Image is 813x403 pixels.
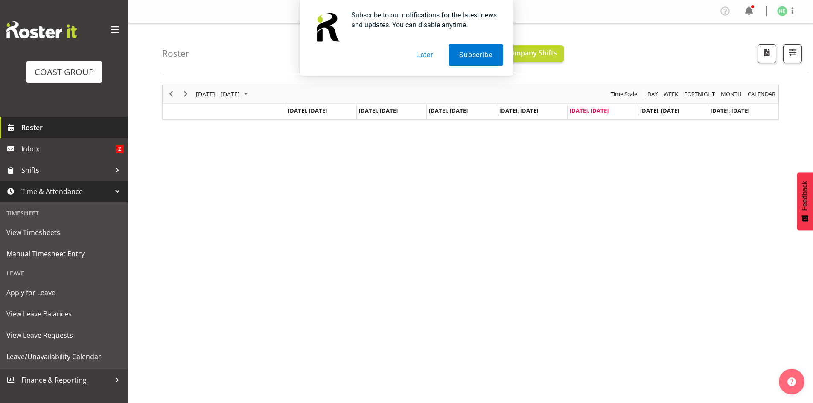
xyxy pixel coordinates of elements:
[2,204,126,222] div: Timesheet
[449,44,503,66] button: Subscribe
[6,286,122,299] span: Apply for Leave
[2,243,126,264] a: Manual Timesheet Entry
[6,226,122,239] span: View Timesheets
[405,44,444,66] button: Later
[344,10,503,30] div: Subscribe to our notifications for the latest news and updates. You can disable anytime.
[2,346,126,367] a: Leave/Unavailability Calendar
[6,329,122,342] span: View Leave Requests
[787,377,796,386] img: help-xxl-2.png
[6,350,122,363] span: Leave/Unavailability Calendar
[116,145,124,153] span: 2
[310,10,344,44] img: notification icon
[21,185,111,198] span: Time & Attendance
[2,303,126,325] a: View Leave Balances
[21,164,111,177] span: Shifts
[2,282,126,303] a: Apply for Leave
[21,374,111,386] span: Finance & Reporting
[2,264,126,282] div: Leave
[6,247,122,260] span: Manual Timesheet Entry
[2,222,126,243] a: View Timesheets
[2,325,126,346] a: View Leave Requests
[21,142,116,155] span: Inbox
[801,181,809,211] span: Feedback
[21,121,124,134] span: Roster
[797,172,813,230] button: Feedback - Show survey
[6,307,122,320] span: View Leave Balances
